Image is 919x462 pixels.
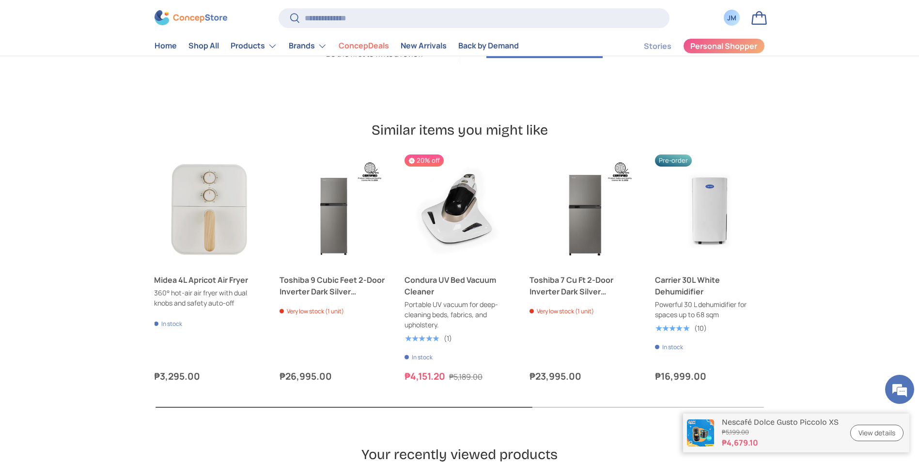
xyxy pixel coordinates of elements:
[621,36,765,56] nav: Secondary
[727,13,737,23] div: JM
[154,154,264,264] a: Midea 4L Apricot Air Fryer
[690,43,757,50] span: Personal Shopper
[405,154,444,167] span: 20% off
[155,36,519,56] nav: Primary
[721,7,743,29] a: JM
[155,11,227,26] img: ConcepStore
[188,37,219,56] a: Shop All
[655,154,692,167] span: Pre-order
[458,37,519,56] a: Back by Demand
[405,154,514,264] a: Condura UV Bed Vacuum Cleaner
[5,264,185,298] textarea: Type your message and hit 'Enter'
[850,425,903,442] a: View details
[225,36,283,56] summary: Products
[339,37,389,56] a: ConcepDeals
[405,274,514,297] a: Condura UV Bed Vacuum Cleaner
[530,274,639,297] a: Toshiba 7 Cu Ft 2-Door Inverter Dark Silver Refrigerator
[155,121,765,139] h2: Similar items you might like
[56,122,134,220] span: We're online!
[50,54,163,67] div: Chat with us now
[530,154,639,264] a: Toshiba 7 Cu Ft 2-Door Inverter Dark Silver Refrigerator
[683,38,765,54] a: Personal Shopper
[159,5,182,28] div: Minimize live chat window
[655,154,764,264] a: Carrier 30L White Dehumidifier
[722,428,839,437] s: ₱5,199.00
[155,37,177,56] a: Home
[722,417,839,427] p: Nescafé Dolce Gusto Piccolo XS
[280,154,389,264] a: Toshiba 9 Cubic Feet 2-Door Inverter Dark Silver Refrigerator
[154,274,264,286] a: Midea 4L Apricot Air Fryer
[280,274,389,297] a: Toshiba 9 Cubic Feet 2-Door Inverter Dark Silver Refrigerator
[722,437,839,448] strong: ₱4,679.10
[283,36,333,56] summary: Brands
[401,37,447,56] a: New Arrivals
[644,37,671,56] a: Stories
[655,274,764,297] a: Carrier 30L White Dehumidifier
